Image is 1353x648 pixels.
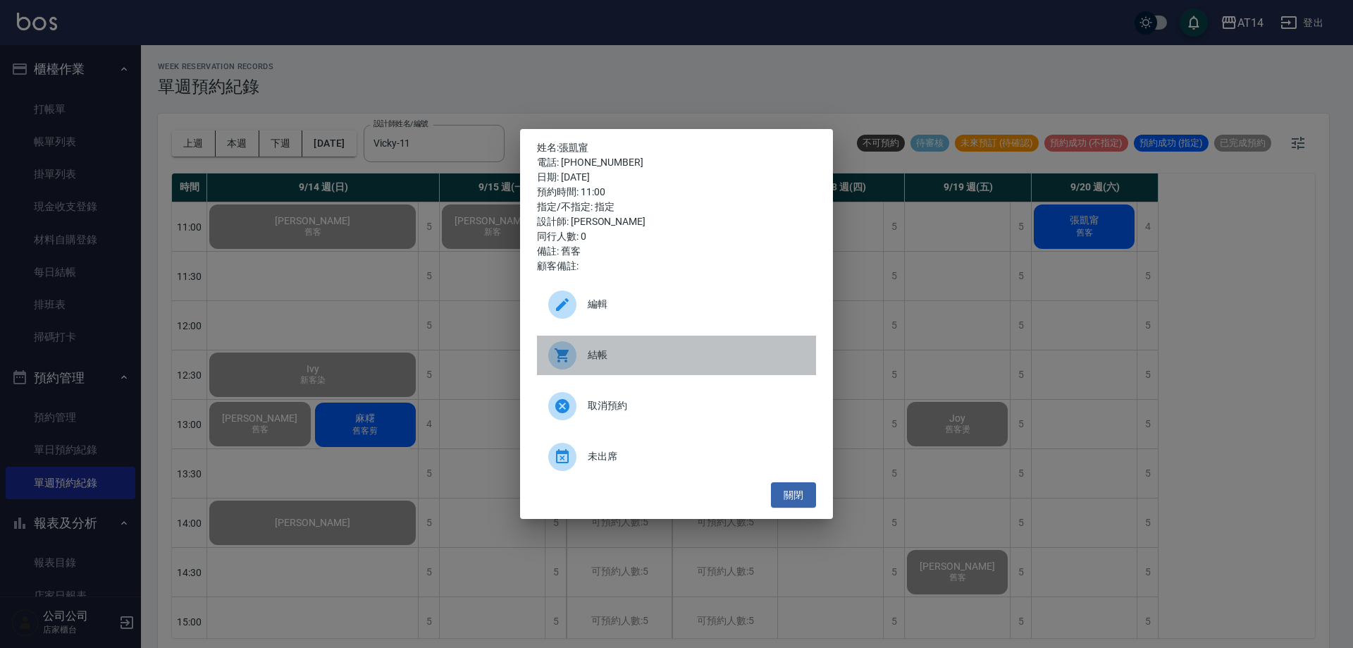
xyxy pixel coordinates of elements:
span: 編輯 [588,297,805,312]
p: 姓名: [537,140,816,155]
a: 編輯 [537,285,816,336]
button: 關閉 [771,482,816,508]
span: 取消預約 [588,398,805,413]
div: 電話: [PHONE_NUMBER] [537,155,816,170]
div: 預約時間: 11:00 [537,185,816,200]
div: 顧客備註: [537,259,816,274]
span: 結帳 [588,348,805,362]
div: 日期: [DATE] [537,170,816,185]
div: 同行人數: 0 [537,229,816,244]
div: 編輯 [537,285,816,324]
div: 備註: 舊客 [537,244,816,259]
div: 設計師: [PERSON_NAME] [537,214,816,229]
div: 結帳 [537,336,816,375]
span: 未出席 [588,449,805,464]
div: 未出席 [537,437,816,477]
div: 指定/不指定: 指定 [537,200,816,214]
a: 張凱甯 [559,142,588,153]
a: 結帳 [537,336,816,386]
div: 取消預約 [537,386,816,426]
